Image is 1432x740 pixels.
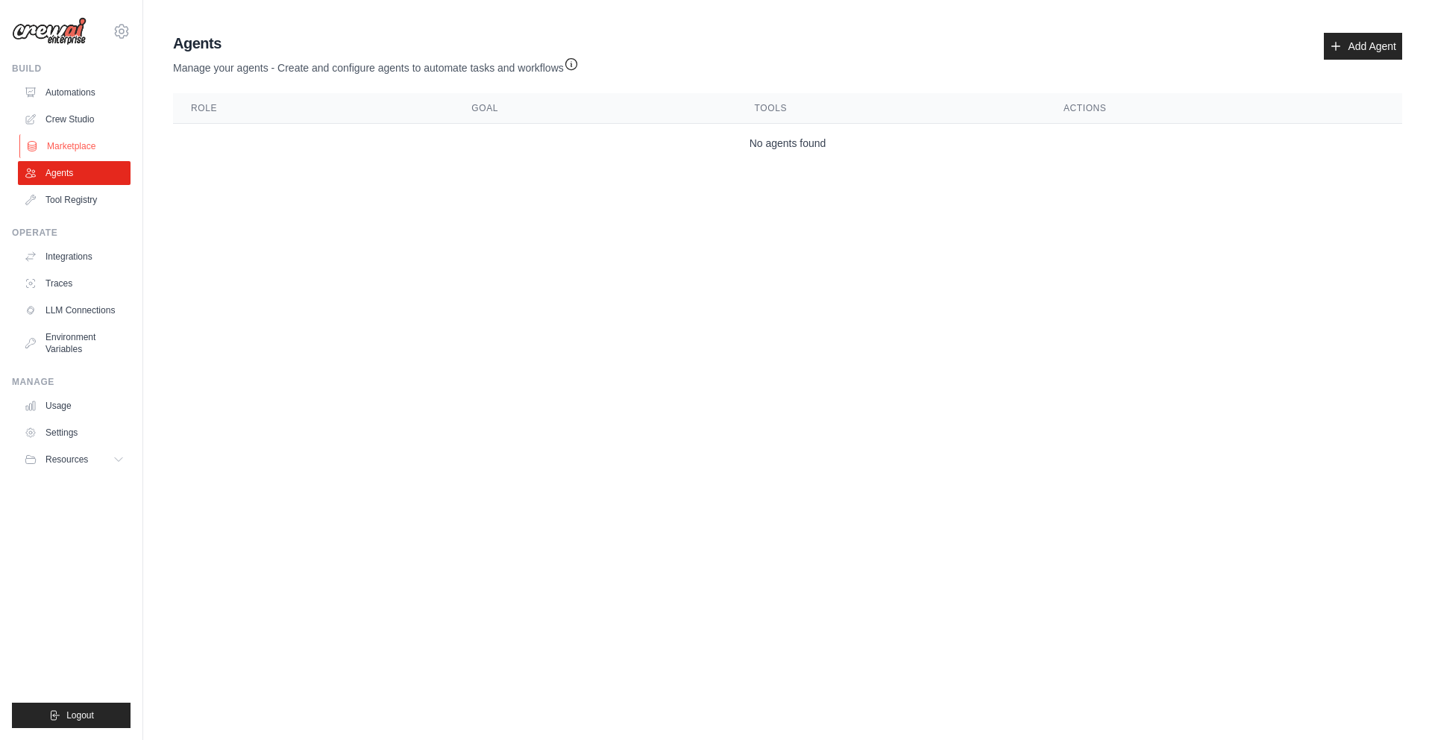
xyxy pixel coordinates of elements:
[18,421,131,445] a: Settings
[173,54,579,75] p: Manage your agents - Create and configure agents to automate tasks and workflows
[12,376,131,388] div: Manage
[18,298,131,322] a: LLM Connections
[18,325,131,361] a: Environment Variables
[1324,33,1402,60] a: Add Agent
[12,703,131,728] button: Logout
[12,63,131,75] div: Build
[66,709,94,721] span: Logout
[18,394,131,418] a: Usage
[18,81,131,104] a: Automations
[12,17,87,46] img: Logo
[173,93,453,124] th: Role
[18,107,131,131] a: Crew Studio
[12,227,131,239] div: Operate
[1046,93,1402,124] th: Actions
[173,33,579,54] h2: Agents
[19,134,132,158] a: Marketplace
[737,93,1046,124] th: Tools
[18,245,131,269] a: Integrations
[45,454,88,465] span: Resources
[18,188,131,212] a: Tool Registry
[173,124,1402,163] td: No agents found
[18,448,131,471] button: Resources
[453,93,736,124] th: Goal
[18,272,131,295] a: Traces
[18,161,131,185] a: Agents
